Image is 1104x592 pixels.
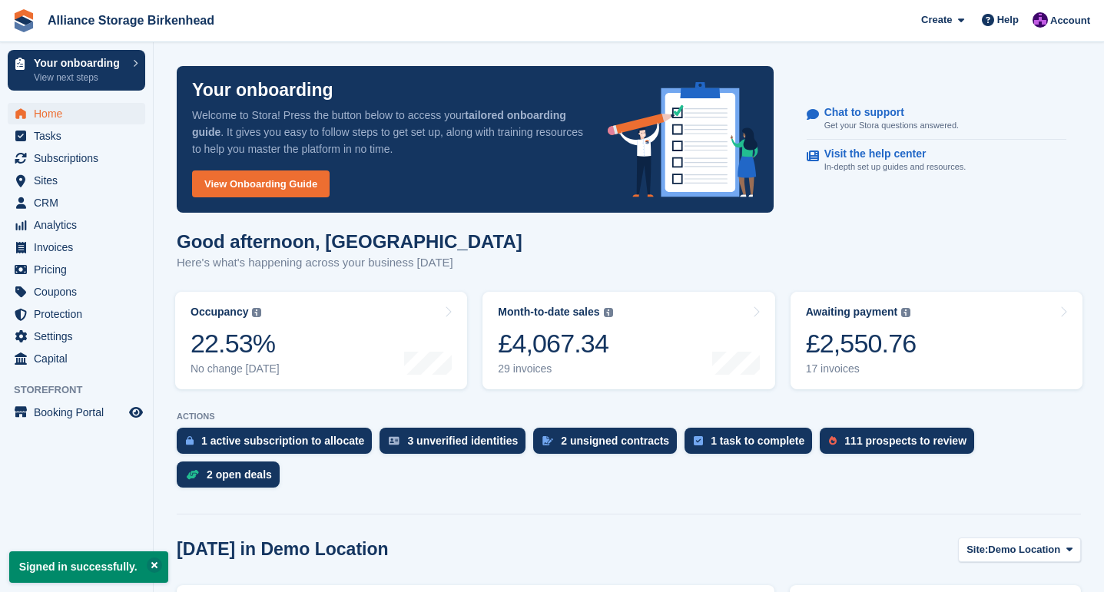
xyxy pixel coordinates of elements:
[41,8,220,33] a: Alliance Storage Birkenhead
[186,469,199,480] img: deal-1b604bf984904fb50ccaf53a9ad4b4a5d6e5aea283cecdc64d6e3604feb123c2.svg
[177,428,380,461] a: 1 active subscription to allocate
[192,170,330,197] a: View Onboarding Guide
[824,119,959,132] p: Get your Stora questions answered.
[9,551,168,583] p: Signed in successfully.
[533,428,685,461] a: 2 unsigned contracts
[824,160,966,174] p: In-depth set up guides and resources.
[34,236,126,258] span: Invoices
[498,306,599,319] div: Month-to-date sales
[8,236,145,258] a: menu
[192,107,583,157] p: Welcome to Stora! Press the button below to access your . It gives you easy to follow steps to ge...
[498,362,612,375] div: 29 invoices
[498,328,612,359] div: £4,067.34
[252,308,261,317] img: icon-info-grey-7440780725fd019a000dd9b08b2336e03edf1995a4989e88bcd33f0948082b44.svg
[34,326,126,347] span: Settings
[8,303,145,325] a: menu
[191,306,248,319] div: Occupancy
[14,382,153,398] span: Storefront
[8,170,145,191] a: menu
[806,362,917,375] div: 17 invoices
[608,82,758,197] img: onboarding-info-6c161a55d2c0e0a8cae90662b2fe09162a5109e8cc188191df67fb4f79e88e88.svg
[34,259,126,280] span: Pricing
[34,281,126,303] span: Coupons
[8,192,145,213] a: menu
[8,214,145,236] a: menu
[34,71,125,84] p: View next steps
[34,58,125,68] p: Your onboarding
[34,147,126,169] span: Subscriptions
[8,259,145,280] a: menu
[1033,12,1048,28] img: Romilly Norton
[407,435,518,447] div: 3 unverified identities
[997,12,1019,28] span: Help
[380,428,533,461] a: 3 unverified identities
[694,436,703,445] img: task-75834270c22a3079a89374b754ae025e5fb1db73e45f91037f5363f120a921f8.svg
[807,140,1066,181] a: Visit the help center In-depth set up guides and resources.
[604,308,613,317] img: icon-info-grey-7440780725fd019a000dd9b08b2336e03edf1995a4989e88bcd33f0948082b44.svg
[824,147,954,160] p: Visit the help center
[820,428,982,461] a: 111 prospects to review
[34,125,126,147] span: Tasks
[561,435,669,447] div: 2 unsigned contracts
[8,402,145,423] a: menu
[8,125,145,147] a: menu
[12,9,35,32] img: stora-icon-8386f47178a22dfd0bd8f6a31ec36ba5ce8667c1dd55bd0f319d3a0aa187defe.svg
[34,214,126,236] span: Analytics
[901,308,910,317] img: icon-info-grey-7440780725fd019a000dd9b08b2336e03edf1995a4989e88bcd33f0948082b44.svg
[191,328,280,359] div: 22.53%
[685,428,820,461] a: 1 task to complete
[177,461,287,495] a: 2 open deals
[8,348,145,369] a: menu
[192,81,333,99] p: Your onboarding
[958,537,1081,563] button: Site: Demo Location
[8,326,145,347] a: menu
[177,231,522,252] h1: Good afternoon, [GEOGRAPHIC_DATA]
[34,348,126,369] span: Capital
[207,468,272,481] div: 2 open deals
[542,436,553,445] img: contract_signature_icon-13c848040528278c33f63329250d36e43548de30e8caae1d1a13099fd9432cc5.svg
[34,402,126,423] span: Booking Portal
[177,254,522,272] p: Here's what's happening across your business [DATE]
[127,403,145,422] a: Preview store
[8,50,145,91] a: Your onboarding View next steps
[1050,13,1090,28] span: Account
[177,539,389,560] h2: [DATE] in Demo Location
[389,436,399,445] img: verify_identity-adf6edd0f0f0b5bbfe63781bf79b02c33cf7c696d77639b501bdc392416b5a36.svg
[824,106,947,119] p: Chat to support
[844,435,966,447] div: 111 prospects to review
[711,435,804,447] div: 1 task to complete
[34,192,126,213] span: CRM
[186,435,194,445] img: active_subscription_to_allocate_icon-d502201f5373d7db506a760aba3b589e785aa758c864c3986d89f69b8ff3...
[34,170,126,191] span: Sites
[191,362,280,375] div: No change [DATE]
[806,306,898,319] div: Awaiting payment
[921,12,952,28] span: Create
[177,412,1081,422] p: ACTIONS
[201,435,364,447] div: 1 active subscription to allocate
[175,292,467,389] a: Occupancy 22.53% No change [DATE]
[791,292,1082,389] a: Awaiting payment £2,550.76 17 invoices
[34,303,126,325] span: Protection
[34,103,126,124] span: Home
[8,103,145,124] a: menu
[8,147,145,169] a: menu
[966,542,988,557] span: Site:
[807,98,1066,141] a: Chat to support Get your Stora questions answered.
[988,542,1060,557] span: Demo Location
[829,436,837,445] img: prospect-51fa495bee0391a8d652442698ab0144808aea92771e9ea1ae160a38d050c398.svg
[482,292,774,389] a: Month-to-date sales £4,067.34 29 invoices
[8,281,145,303] a: menu
[806,328,917,359] div: £2,550.76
